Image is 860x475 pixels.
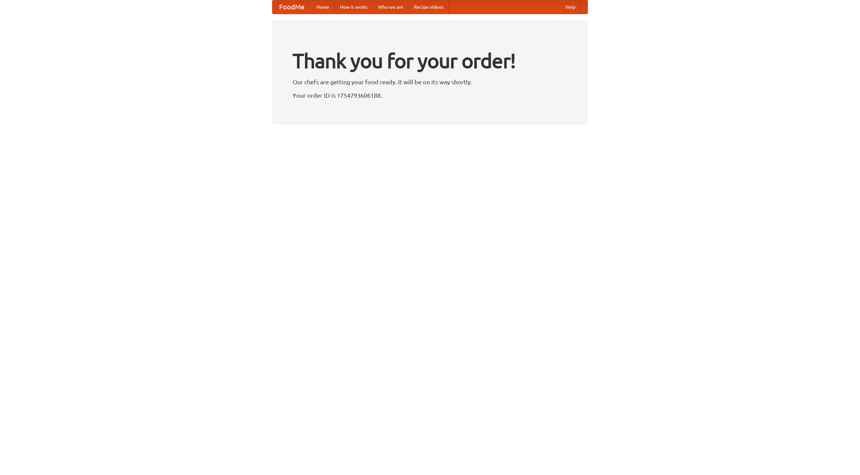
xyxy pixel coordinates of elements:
h1: Thank you for your order! [293,45,567,77]
a: How it works [335,0,373,14]
a: FoodMe [272,0,311,14]
a: Who we are [373,0,408,14]
a: Recipe videos [408,0,449,14]
p: Your order ID is 1754793606188. [293,90,567,100]
p: Our chefs are getting your food ready. It will be on its way shortly. [293,77,567,87]
a: Help [560,0,581,14]
a: Home [311,0,335,14]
